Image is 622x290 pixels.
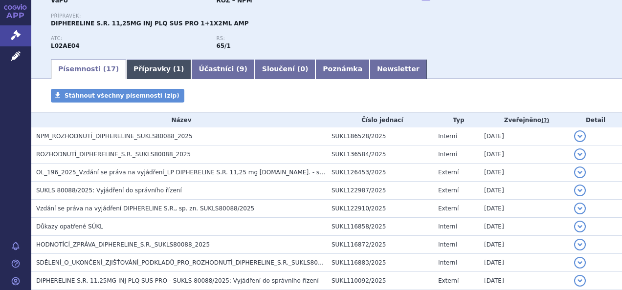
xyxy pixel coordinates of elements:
td: [DATE] [479,127,569,145]
span: Důkazy opatřené SÚKL [36,223,103,230]
td: SUKL122910/2025 [327,200,433,218]
td: SUKL110092/2025 [327,272,433,290]
span: NPM_ROZHODNUTÍ_DIPHERELINE_SUKLS80088_2025 [36,133,193,140]
a: Písemnosti (17) [51,60,126,79]
span: Externí [438,187,459,194]
span: 0 [300,65,305,73]
button: detail [574,239,586,250]
span: ROZHODNUTÍ_DIPHERELINE_S.R._SUKLS80088_2025 [36,151,191,158]
strong: TRIPTORELIN [51,42,80,49]
td: [DATE] [479,254,569,272]
span: 1 [176,65,181,73]
td: [DATE] [479,272,569,290]
button: detail [574,166,586,178]
strong: superaktivní analoga gonadotropin-releasing hormonu, parent. [216,42,230,49]
span: HODNOTÍCÍ_ZPRÁVA_DIPHERELINE_S.R._SUKLS80088_2025 [36,241,210,248]
span: 17 [106,65,115,73]
button: detail [574,221,586,232]
th: Číslo jednací [327,113,433,127]
span: Interní [438,241,457,248]
th: Zveřejněno [479,113,569,127]
a: Newsletter [370,60,427,79]
button: detail [574,275,586,287]
span: Interní [438,133,457,140]
td: [DATE] [479,145,569,164]
p: ATC: [51,36,206,41]
span: Externí [438,205,459,212]
span: SDĚLENÍ_O_UKONČENÍ_ZJIŠŤOVÁNÍ_PODKLADŮ_PRO_ROZHODNUTÍ_DIPHERELINE_S.R._SUKLS80088_202 [36,259,343,266]
button: detail [574,257,586,269]
span: SUKLS 80088/2025: Vyjádření do správního řízení [36,187,182,194]
a: Sloučení (0) [255,60,315,79]
span: 9 [240,65,244,73]
span: DIPHERELINE S.R. 11,25MG INJ PLQ SUS PRO 1+1X2ML AMP [51,20,249,27]
a: Poznámka [315,60,370,79]
button: detail [574,185,586,196]
span: Vzdání se práva na vyjádření DIPHERELINE S.R., sp. zn. SUKLS80088/2025 [36,205,254,212]
span: Externí [438,277,459,284]
span: Interní [438,223,457,230]
button: detail [574,203,586,214]
p: RS: [216,36,372,41]
span: OL_196_2025_Vzdání se práva na vyjádření_LP DIPHERELINE S.R. 11,25 mg inj.plq.sus.pro. - sukls800... [36,169,367,176]
button: detail [574,148,586,160]
a: Stáhnout všechny písemnosti (zip) [51,89,184,103]
p: Přípravek: [51,13,382,19]
td: SUKL186528/2025 [327,127,433,145]
a: Přípravky (1) [126,60,191,79]
span: DIPHERELINE S.R. 11,25MG INJ PLQ SUS PRO - SUKLS 80088/2025: Vyjádření do správního řízení [36,277,319,284]
td: [DATE] [479,218,569,236]
span: Stáhnout všechny písemnosti (zip) [65,92,179,99]
td: [DATE] [479,182,569,200]
button: detail [574,130,586,142]
td: SUKL136584/2025 [327,145,433,164]
span: Externí [438,169,459,176]
span: Interní [438,151,457,158]
th: Detail [569,113,622,127]
td: SUKL116858/2025 [327,218,433,236]
th: Název [31,113,327,127]
abbr: (?) [541,117,549,124]
td: [DATE] [479,236,569,254]
td: [DATE] [479,200,569,218]
td: SUKL116872/2025 [327,236,433,254]
td: SUKL126453/2025 [327,164,433,182]
td: SUKL116883/2025 [327,254,433,272]
span: Interní [438,259,457,266]
a: Účastníci (9) [191,60,254,79]
td: SUKL122987/2025 [327,182,433,200]
th: Typ [433,113,479,127]
td: [DATE] [479,164,569,182]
